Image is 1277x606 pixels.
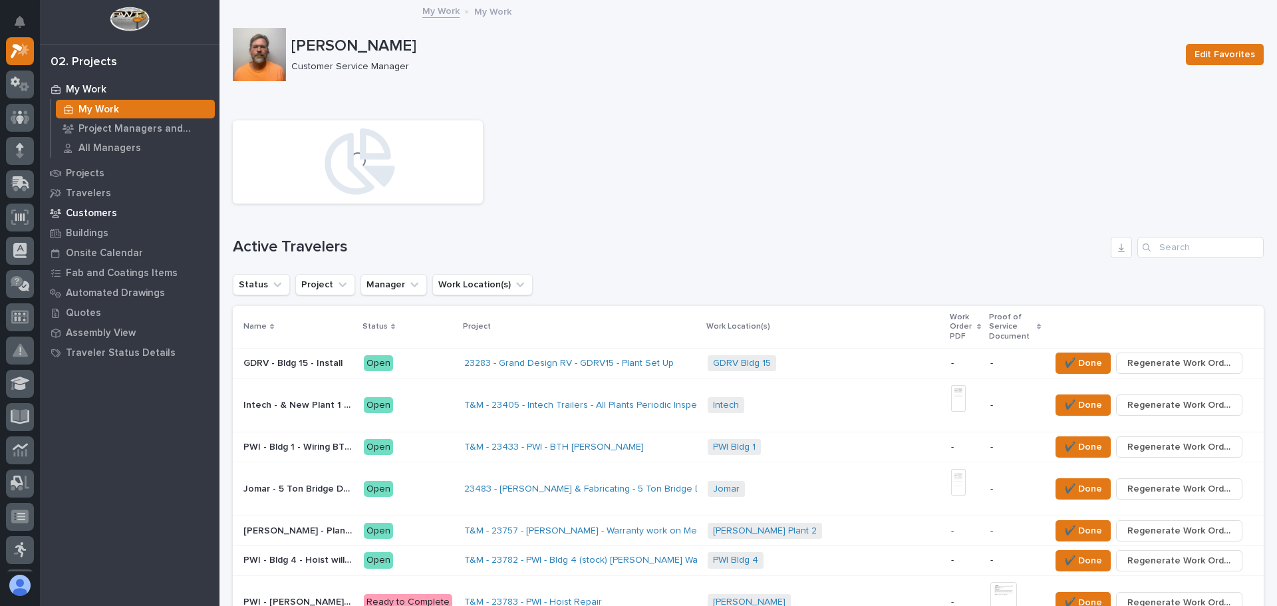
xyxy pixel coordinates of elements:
[40,343,219,363] a: Traveler Status Details
[1056,353,1111,374] button: ✔️ Done
[364,397,393,414] div: Open
[243,439,356,453] p: PWI - Bldg 1 - Wiring BTH Load Turner
[233,462,1264,516] tr: Jomar - 5 Ton Bridge Dual Hoist SystemJomar - 5 Ton Bridge Dual Hoist System Open23483 - [PERSON_...
[40,163,219,183] a: Projects
[1127,397,1231,413] span: Regenerate Work Order
[66,327,136,339] p: Assembly View
[233,545,1264,575] tr: PWI - Bldg 4 - Hoist will not hold the load. Final assembly identified the problem while load tes...
[464,555,747,566] a: T&M - 23782 - PWI - Bldg 4 (stock) [PERSON_NAME] Warranty Hoist
[66,347,176,359] p: Traveler Status Details
[243,319,267,334] p: Name
[66,227,108,239] p: Buildings
[78,104,119,116] p: My Work
[1064,355,1102,371] span: ✔️ Done
[66,267,178,279] p: Fab and Coatings Items
[464,400,722,411] a: T&M - 23405 - Intech Trailers - All Plants Periodic Inspections
[295,274,355,295] button: Project
[464,526,756,537] a: T&M - 23757 - [PERSON_NAME] - Warranty work on Mezz Gate Again
[1064,523,1102,539] span: ✔️ Done
[1116,436,1242,458] button: Regenerate Work Order
[1116,520,1242,541] button: Regenerate Work Order
[990,526,1040,537] p: -
[474,3,511,18] p: My Work
[51,138,219,157] a: All Managers
[66,168,104,180] p: Projects
[110,7,149,31] img: Workspace Logo
[990,555,1040,566] p: -
[40,203,219,223] a: Customers
[78,142,141,154] p: All Managers
[464,358,674,369] a: 23283 - Grand Design RV - GDRV15 - Plant Set Up
[464,484,744,495] a: 23483 - [PERSON_NAME] & Fabricating - 5 Ton Bridge Dual Hoists
[713,526,817,537] a: [PERSON_NAME] Plant 2
[243,397,356,411] p: Intech - & New Plant 1 & New Plant 2 & Plant 5 & Plant 1 (old) & Plant 2 (old) - Periodic Inspect...
[17,16,34,37] div: Notifications
[40,283,219,303] a: Automated Drawings
[66,307,101,319] p: Quotes
[1127,439,1231,455] span: Regenerate Work Order
[1127,355,1231,371] span: Regenerate Work Order
[1137,237,1264,258] input: Search
[233,348,1264,378] tr: GDRV - Bldg 15 - InstallGDRV - Bldg 15 - Install Open23283 - Grand Design RV - GDRV15 - Plant Set...
[1116,478,1242,500] button: Regenerate Work Order
[291,37,1175,56] p: [PERSON_NAME]
[422,3,460,18] a: My Work
[1056,550,1111,571] button: ✔️ Done
[40,79,219,99] a: My Work
[233,516,1264,545] tr: [PERSON_NAME] - Plant 2 - Warranty work on mezz gate again[PERSON_NAME] - Plant 2 - Warranty work...
[66,188,111,200] p: Travelers
[1116,353,1242,374] button: Regenerate Work Order
[243,552,356,566] p: PWI - Bldg 4 - Hoist will not hold the load. Final assembly identified the problem while load tes...
[432,274,533,295] button: Work Location(s)
[66,287,165,299] p: Automated Drawings
[1064,553,1102,569] span: ✔️ Done
[66,84,106,96] p: My Work
[1064,397,1102,413] span: ✔️ Done
[1195,47,1255,63] span: Edit Favorites
[989,310,1033,344] p: Proof of Service Document
[1186,44,1264,65] button: Edit Favorites
[364,523,393,539] div: Open
[364,481,393,498] div: Open
[360,274,427,295] button: Manager
[951,358,980,369] p: -
[362,319,388,334] p: Status
[243,355,345,369] p: GDRV - Bldg 15 - Install
[243,523,356,537] p: Brinkley - Plant 2 - Warranty work on mezz gate again
[40,183,219,203] a: Travelers
[1116,394,1242,416] button: Regenerate Work Order
[990,358,1040,369] p: -
[1127,523,1231,539] span: Regenerate Work Order
[950,310,974,344] p: Work Order PDF
[243,481,356,495] p: Jomar - 5 Ton Bridge Dual Hoist System
[713,484,740,495] a: Jomar
[951,442,980,453] p: -
[951,526,980,537] p: -
[364,355,393,372] div: Open
[40,303,219,323] a: Quotes
[233,378,1264,432] tr: Intech - & New Plant 1 & New Plant 2 & Plant 5 & Plant 1 (old) & Plant 2 (old) - Periodic Inspect...
[291,61,1170,73] p: Customer Service Manager
[6,8,34,36] button: Notifications
[713,400,739,411] a: Intech
[990,400,1040,411] p: -
[1127,481,1231,497] span: Regenerate Work Order
[40,323,219,343] a: Assembly View
[713,555,758,566] a: PWI Bldg 4
[233,432,1264,462] tr: PWI - Bldg 1 - Wiring BTH [PERSON_NAME]PWI - Bldg 1 - Wiring BTH [PERSON_NAME] OpenT&M - 23433 - ...
[233,237,1105,257] h1: Active Travelers
[990,484,1040,495] p: -
[706,319,770,334] p: Work Location(s)
[6,571,34,599] button: users-avatar
[51,100,219,118] a: My Work
[713,442,756,453] a: PWI Bldg 1
[1127,553,1231,569] span: Regenerate Work Order
[364,439,393,456] div: Open
[233,274,290,295] button: Status
[1064,439,1102,455] span: ✔️ Done
[78,123,210,135] p: Project Managers and Engineers
[40,243,219,263] a: Onsite Calendar
[951,555,980,566] p: -
[464,442,644,453] a: T&M - 23433 - PWI - BTH [PERSON_NAME]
